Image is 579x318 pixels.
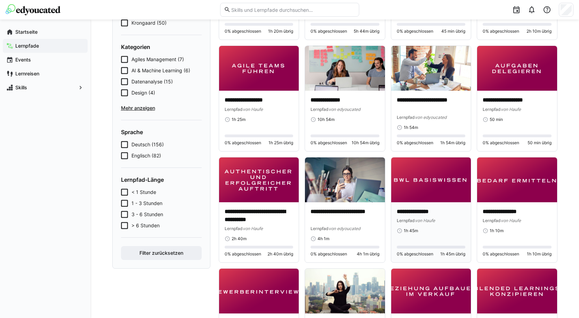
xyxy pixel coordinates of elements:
span: 2h 40m übrig [267,251,293,257]
span: < 1 Stunde [131,189,156,196]
span: 1h 20m übrig [268,28,293,34]
h4: Lernpfad-Länge [121,176,202,183]
span: Filter zurücksetzen [138,250,184,256]
img: image [305,269,385,313]
span: Krongaard (50) [131,19,167,26]
span: 1h 45m übrig [440,251,465,257]
span: Deutsch (156) [131,141,164,148]
span: 0% abgeschlossen [483,140,519,146]
span: 1h 54m übrig [440,140,465,146]
span: Design (4) [131,89,155,96]
span: 1h 10m [490,228,504,234]
img: image [391,46,471,91]
span: von edyoucated [329,107,360,112]
img: image [219,46,299,91]
span: 50 min übrig [528,140,552,146]
span: 1h 25m übrig [268,140,293,146]
span: 0% abgeschlossen [225,251,261,257]
img: image [219,157,299,202]
span: 3 - 6 Stunden [131,211,163,218]
span: Lernpfad [397,218,415,223]
span: Lernpfad [225,107,243,112]
span: 0% abgeschlossen [225,140,261,146]
button: Filter zurücksetzen [121,246,202,260]
span: Lernpfad [225,226,243,231]
span: AI & Machine Learning (6) [131,67,190,74]
h4: Kategorien [121,43,202,50]
span: 1h 45m [404,228,418,234]
span: Lernpfad [311,226,329,231]
span: von Haufe [243,107,263,112]
span: von edyoucated [415,115,447,120]
span: Lernpfad [311,107,329,112]
span: Agiles Management (7) [131,56,184,63]
span: 0% abgeschlossen [311,28,347,34]
span: von Haufe [415,218,435,223]
span: von Haufe [501,107,521,112]
span: 2h 10m übrig [526,28,552,34]
img: image [391,157,471,202]
span: 0% abgeschlossen [311,251,347,257]
img: image [305,157,385,202]
span: von Haufe [243,226,263,231]
span: von edyoucated [329,226,360,231]
span: 2h 40m [232,236,247,242]
span: 0% abgeschlossen [311,140,347,146]
img: image [477,269,557,313]
img: image [477,46,557,91]
img: image [219,269,299,313]
span: 1 - 3 Stunden [131,200,162,207]
span: > 6 Stunden [131,222,160,229]
img: image [305,46,385,91]
input: Skills und Lernpfade durchsuchen… [231,7,355,13]
span: 0% abgeschlossen [397,251,433,257]
span: 4h 1m [317,236,329,242]
span: 0% abgeschlossen [397,28,433,34]
span: 4h 1m übrig [357,251,379,257]
span: 0% abgeschlossen [397,140,433,146]
span: Englisch (82) [131,152,161,159]
span: Lernpfad [483,107,501,112]
span: Datenanalyse (15) [131,78,173,85]
span: Lernpfad [397,115,415,120]
span: 10h 54m [317,117,335,122]
span: 45 min übrig [441,28,465,34]
span: von Haufe [501,218,521,223]
span: 5h 44m übrig [354,28,379,34]
span: 0% abgeschlossen [225,28,261,34]
span: 1h 54m [404,125,418,130]
img: image [477,157,557,202]
span: Mehr anzeigen [121,105,202,112]
span: Lernpfad [483,218,501,223]
span: 0% abgeschlossen [483,251,519,257]
span: 1h 10m übrig [527,251,552,257]
h4: Sprache [121,129,202,136]
span: 1h 25m [232,117,246,122]
span: 50 min [490,117,503,122]
img: image [391,269,471,313]
span: 0% abgeschlossen [483,28,519,34]
span: 10h 54m übrig [352,140,379,146]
